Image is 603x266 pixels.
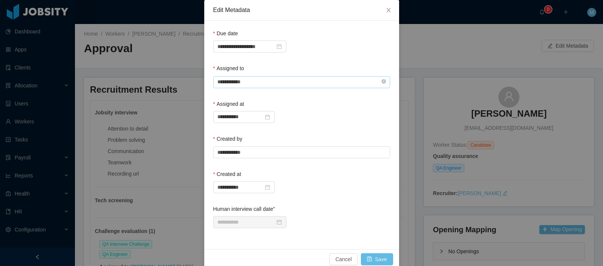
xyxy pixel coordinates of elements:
[213,6,390,14] div: Edit Metadata
[329,253,358,265] button: Cancel
[382,79,386,84] i: icon: close-circle
[277,219,282,225] i: icon: calendar
[386,7,392,13] i: icon: close
[213,171,241,177] label: Created at
[277,44,282,49] i: icon: calendar
[361,253,393,265] button: icon: saveSave
[265,185,270,190] i: icon: calendar
[265,114,270,120] i: icon: calendar
[213,206,275,212] label: Human interview call date”
[213,30,238,36] label: Due date
[213,65,244,71] label: Assigned to
[213,136,242,142] label: Created by
[213,101,244,107] label: Assigned at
